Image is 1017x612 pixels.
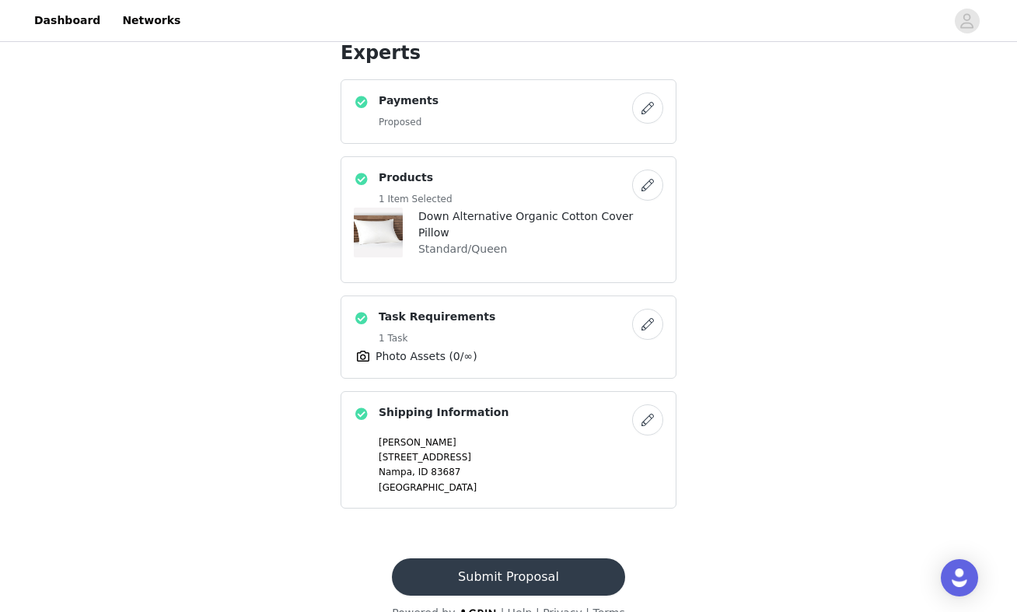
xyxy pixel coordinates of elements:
a: Networks [113,3,190,38]
h4: Payments [379,93,439,109]
div: Shipping Information [341,391,676,509]
p: [GEOGRAPHIC_DATA] [379,481,663,495]
h4: Shipping Information [379,404,508,421]
span: Nampa, [379,467,415,477]
span: ID [418,467,428,477]
h4: Products [379,170,453,186]
h5: 1 Task [379,331,495,345]
h4: Task Requirements [379,309,495,325]
div: avatar [959,9,974,33]
p: [PERSON_NAME] [379,435,663,449]
span: Photo Assets (0/∞) [376,348,477,365]
div: Payments [341,79,676,144]
h5: 1 Item Selected [379,192,453,206]
div: Products [341,156,676,283]
h5: Proposed [379,115,439,129]
span: 83687 [431,467,460,477]
img: Down Alternative Organic Cotton Cover Pillow [353,208,403,257]
h4: Down Alternative Organic Cotton Cover Pillow [418,208,663,241]
p: Standard/Queen [418,241,663,257]
button: Submit Proposal [392,558,624,596]
a: Dashboard [25,3,110,38]
p: [STREET_ADDRESS] [379,450,663,464]
div: Open Intercom Messenger [941,559,978,596]
div: Task Requirements [341,296,676,379]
